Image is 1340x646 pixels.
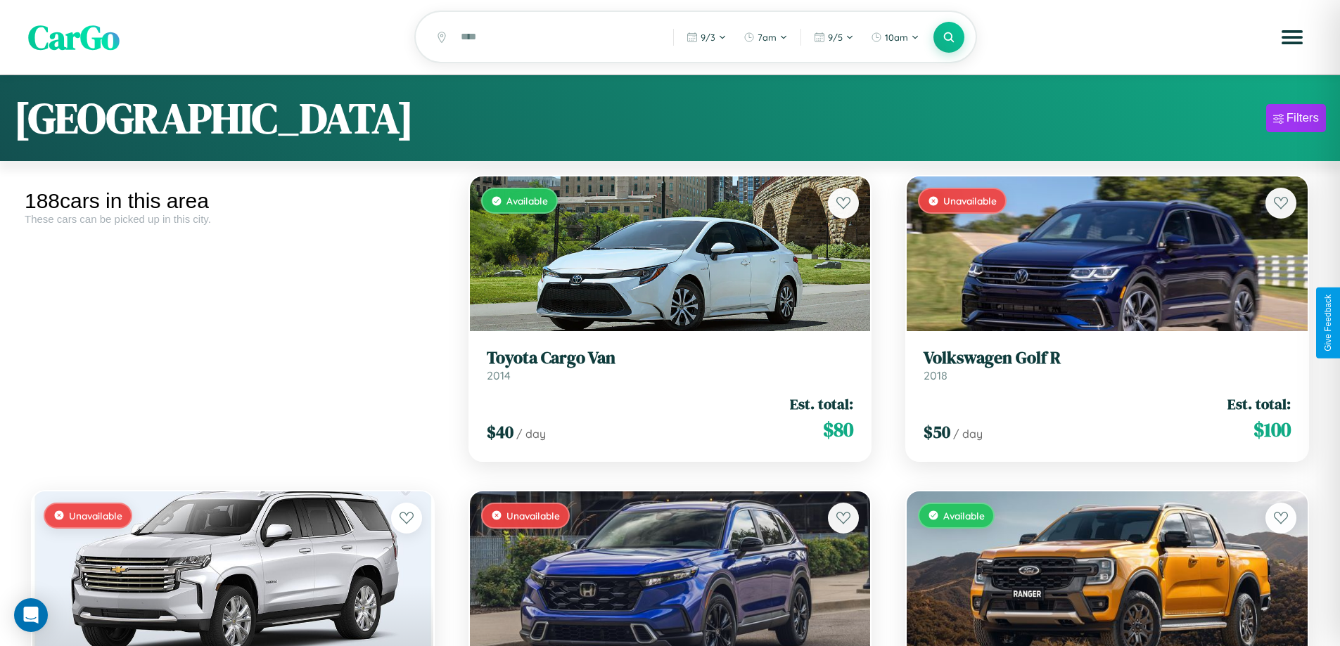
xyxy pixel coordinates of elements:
button: 9/5 [807,26,861,49]
span: $ 80 [823,415,853,444]
span: $ 100 [1253,415,1291,444]
h3: Volkswagen Golf R [924,348,1291,368]
span: CarGo [28,14,120,60]
span: Unavailable [69,510,122,522]
span: Unavailable [943,195,997,207]
span: Est. total: [1227,394,1291,414]
button: 7am [736,26,795,49]
span: 7am [758,32,777,43]
div: Give Feedback [1323,295,1333,351]
span: 2014 [487,368,511,382]
div: 188 cars in this area [25,189,441,213]
span: / day [953,427,983,441]
div: These cars can be picked up in this city. [25,213,441,225]
div: Filters [1287,111,1319,125]
span: / day [516,427,546,441]
span: 9 / 5 [828,32,843,43]
button: 9/3 [679,26,734,49]
span: Unavailable [506,510,560,522]
span: 2018 [924,368,947,382]
button: Filters [1266,104,1326,132]
span: 9 / 3 [701,32,715,43]
div: Open Intercom Messenger [14,598,48,632]
h1: [GEOGRAPHIC_DATA] [14,89,414,147]
span: $ 40 [487,420,513,444]
button: 10am [864,26,926,49]
a: Volkswagen Golf R2018 [924,348,1291,382]
span: 10am [885,32,908,43]
span: Available [943,510,985,522]
a: Toyota Cargo Van2014 [487,348,854,382]
span: Available [506,195,548,207]
span: $ 50 [924,420,950,444]
h3: Toyota Cargo Van [487,348,854,368]
span: Est. total: [790,394,853,414]
button: Open menu [1272,18,1312,57]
